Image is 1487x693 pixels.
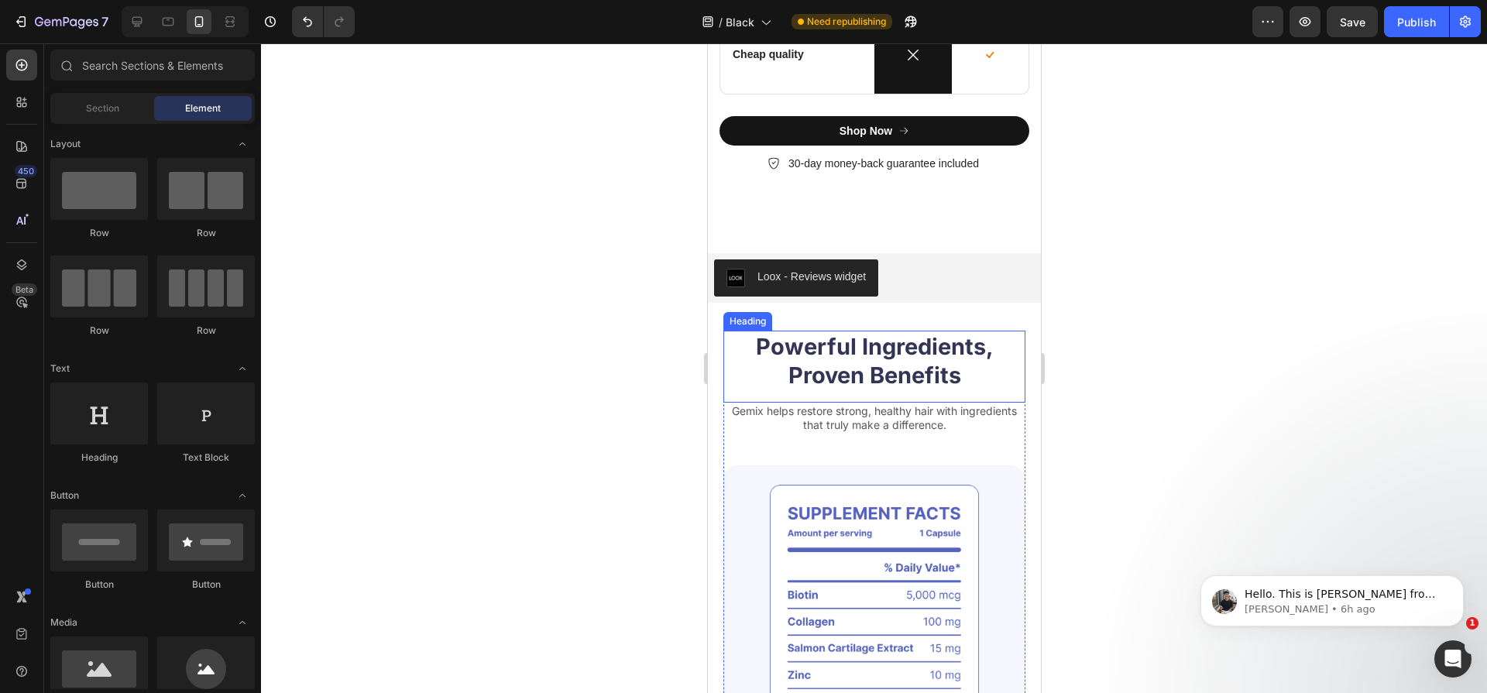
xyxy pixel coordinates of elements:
iframe: Intercom notifications message [1177,543,1487,651]
span: Need republishing [807,15,886,29]
span: Media [50,616,77,630]
span: / [719,14,723,30]
div: Text Block [157,451,255,465]
span: Hello. This is [PERSON_NAME] from GemPages again. Hope that you are still doing well! I hope thin... [67,45,266,242]
span: Toggle open [230,610,255,635]
span: Save [1340,15,1365,29]
p: Message from Tony, sent 6h ago [67,60,267,74]
div: Button [50,578,148,592]
span: Layout [50,137,81,151]
div: Row [157,324,255,338]
div: Beta [12,283,37,296]
div: Publish [1397,14,1436,30]
span: Toggle open [230,132,255,156]
input: Search Sections & Elements [50,50,255,81]
p: 7 [101,12,108,31]
span: 1 [1466,617,1478,630]
div: 450 [15,165,37,177]
button: Save [1327,6,1378,37]
span: Black [726,14,754,30]
iframe: Intercom live chat [1434,640,1472,678]
span: Toggle open [230,356,255,381]
div: Button [157,578,255,592]
span: Element [185,101,221,115]
iframe: Design area [708,43,1041,693]
button: 7 [6,6,115,37]
div: Row [50,226,148,240]
div: Row [157,226,255,240]
div: Heading [50,451,148,465]
span: Text [50,362,70,376]
span: Section [86,101,119,115]
span: Button [50,489,79,503]
span: Toggle open [230,483,255,508]
div: Undo/Redo [292,6,355,37]
button: Publish [1384,6,1449,37]
div: Row [50,324,148,338]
